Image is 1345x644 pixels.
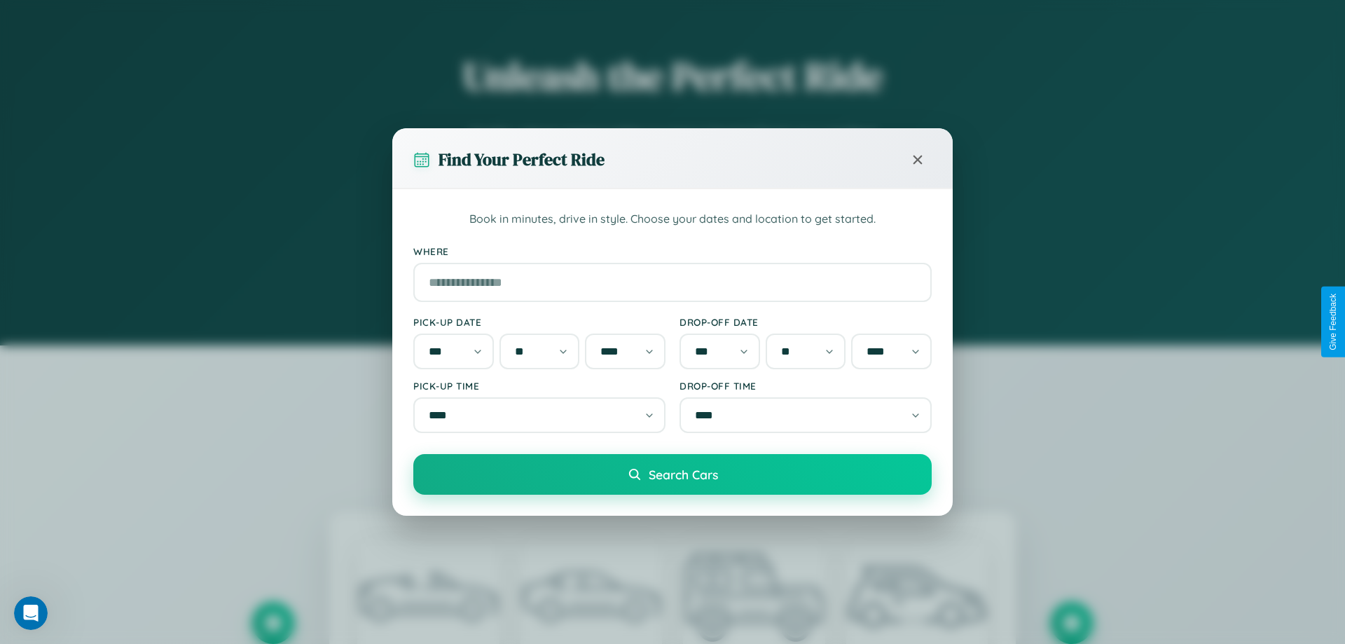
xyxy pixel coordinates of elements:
label: Where [413,245,932,257]
label: Pick-up Date [413,316,665,328]
label: Drop-off Date [680,316,932,328]
h3: Find Your Perfect Ride [439,148,605,171]
p: Book in minutes, drive in style. Choose your dates and location to get started. [413,210,932,228]
button: Search Cars [413,454,932,495]
label: Drop-off Time [680,380,932,392]
label: Pick-up Time [413,380,665,392]
span: Search Cars [649,467,718,482]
